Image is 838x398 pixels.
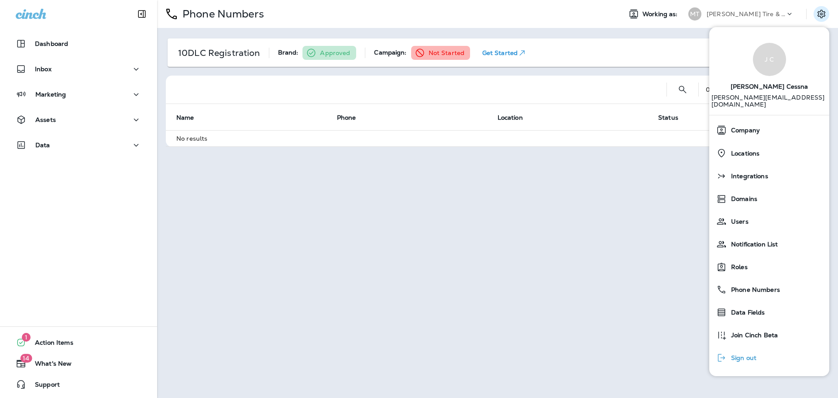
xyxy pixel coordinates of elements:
a: Phone Numbers [713,281,826,298]
span: Action Items [26,339,73,350]
button: Settings [814,6,829,22]
button: 14What's New [9,355,148,372]
span: Status [658,114,678,121]
span: What's New [26,360,72,370]
span: Support [26,381,60,391]
button: Marketing [9,86,148,103]
p: Assets [35,116,56,123]
p: Marketing [35,91,66,98]
span: Sign out [727,354,756,362]
button: Data [9,136,148,154]
span: Join Cinch Beta [727,332,778,339]
span: 1 [22,333,31,342]
td: No results [166,130,829,146]
a: Integrations [713,167,826,185]
button: 1Action Items [9,334,148,351]
div: J C [753,43,786,76]
button: Notification List [709,233,829,256]
span: Location [498,114,534,121]
a: Data Fields [713,304,826,321]
a: Notification List [713,235,826,253]
button: Domains [709,187,829,210]
button: Company [709,119,829,142]
span: [PERSON_NAME] Cessna [731,76,808,94]
span: Status [658,114,690,121]
button: Collapse Sidebar [130,5,154,23]
span: Users [727,218,749,225]
span: Campaign: [374,49,406,56]
span: Brand: [278,49,299,56]
p: Dashboard [35,40,68,47]
button: Support [9,376,148,393]
span: Integrations [727,173,768,180]
a: Roles [713,258,826,276]
a: Company [713,121,826,139]
button: Search Phone Numbers [674,81,691,98]
span: Company [727,127,760,134]
a: J C[PERSON_NAME] Cessna [PERSON_NAME][EMAIL_ADDRESS][DOMAIN_NAME] [709,34,829,115]
span: Name [176,114,206,121]
div: MT [688,7,701,21]
span: Phone Numbers [727,286,780,294]
p: Inbox [35,66,52,73]
span: Data Fields [727,309,765,316]
button: Data Fields [709,301,829,324]
a: Users [713,213,826,230]
button: Sign out [709,346,829,369]
button: Inbox [9,60,148,78]
span: Phone [337,114,356,121]
span: Phone [337,114,367,121]
button: Assets [9,111,148,128]
button: Get Started [479,46,531,60]
button: Roles [709,256,829,278]
p: Get Started [482,48,527,57]
span: Notification List [727,241,778,248]
p: [PERSON_NAME][EMAIL_ADDRESS][DOMAIN_NAME] [711,94,828,115]
button: Phone Numbers [709,278,829,301]
span: Location [498,114,523,121]
p: [PERSON_NAME] Tire & Auto [707,10,785,17]
p: Data [35,142,50,149]
span: Domains [727,195,757,203]
span: Roles [727,263,748,271]
div: 0 - 0 [706,86,718,93]
p: Phone Numbers [179,7,264,21]
button: Join Cinch Beta [709,324,829,346]
p: Not Started [429,49,465,56]
p: Approved [320,49,350,56]
a: Locations [713,144,826,162]
span: Working as: [642,10,680,18]
span: 14 [20,354,32,363]
button: Dashboard [9,35,148,52]
button: Integrations [709,165,829,187]
span: Locations [727,150,759,157]
a: Domains [713,190,826,208]
p: 10DLC Registration [178,49,260,56]
span: Name [176,114,194,121]
button: Locations [709,142,829,165]
button: Users [709,210,829,233]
